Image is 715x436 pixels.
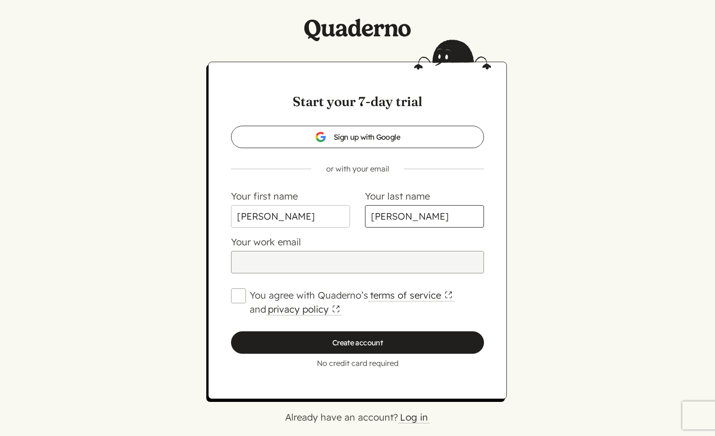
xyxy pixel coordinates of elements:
span: Sign up with Google [315,131,400,143]
p: Already have an account? [40,410,675,424]
a: terms of service [368,289,454,301]
input: Create account [231,331,484,354]
label: Your work email [231,236,301,248]
label: Your last name [365,190,430,202]
h1: Start your 7-day trial [231,92,484,111]
label: You agree with Quaderno’s and [250,288,484,316]
a: Sign up with Google [231,126,484,148]
p: or with your email [216,163,499,174]
p: No credit card required [231,357,484,369]
label: Your first name [231,190,298,202]
a: privacy policy [266,303,342,315]
a: Log in [398,411,430,423]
